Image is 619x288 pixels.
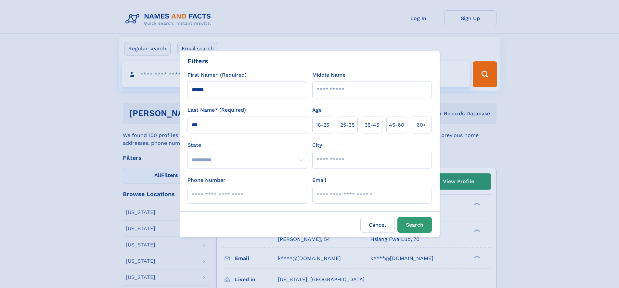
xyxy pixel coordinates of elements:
label: First Name* (Required) [187,71,247,79]
span: 35‑45 [365,121,379,129]
label: State [187,141,307,149]
button: Search [397,217,432,233]
label: Email [312,176,326,184]
label: Age [312,106,322,114]
label: Phone Number [187,176,226,184]
label: City [312,141,322,149]
label: Cancel [360,217,395,233]
span: 60+ [417,121,426,129]
label: Middle Name [312,71,345,79]
div: Filters [187,56,208,66]
span: 18‑25 [316,121,329,129]
span: 25‑35 [340,121,355,129]
span: 45‑60 [389,121,404,129]
label: Last Name* (Required) [187,106,246,114]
